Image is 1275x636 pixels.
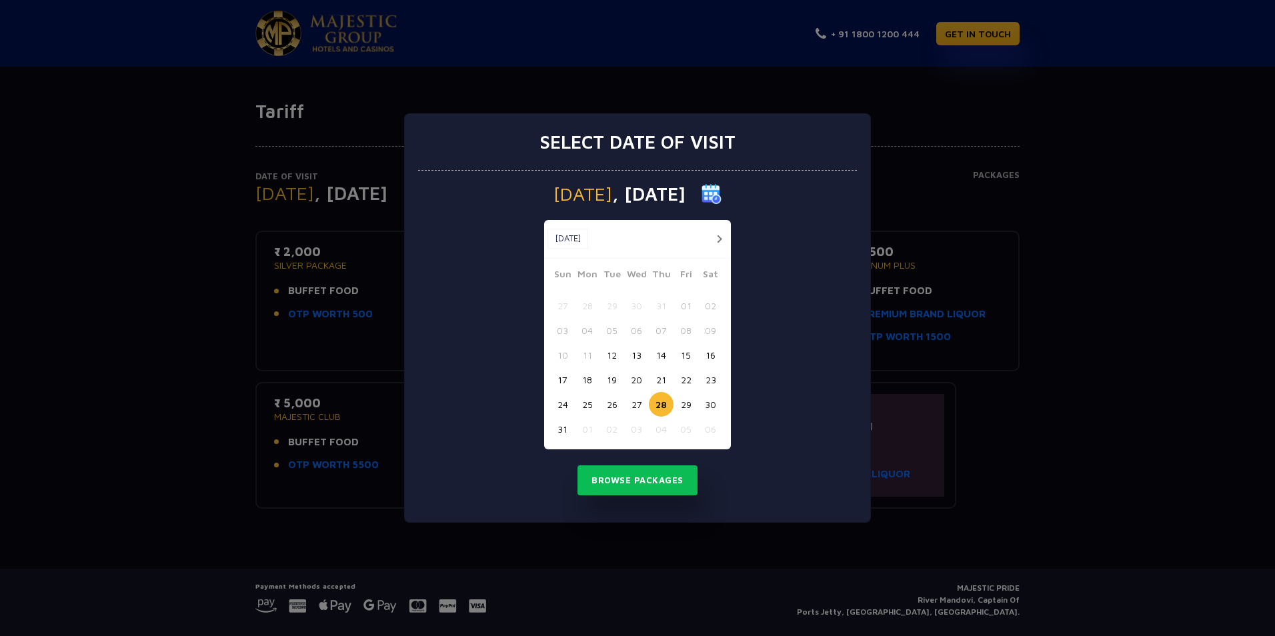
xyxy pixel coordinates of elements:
[674,343,698,367] button: 15
[649,417,674,441] button: 04
[599,293,624,318] button: 29
[649,293,674,318] button: 31
[547,229,588,249] button: [DATE]
[649,267,674,285] span: Thu
[649,392,674,417] button: 28
[698,343,723,367] button: 16
[674,267,698,285] span: Fri
[550,267,575,285] span: Sun
[649,318,674,343] button: 07
[674,367,698,392] button: 22
[624,267,649,285] span: Wed
[649,343,674,367] button: 14
[624,318,649,343] button: 06
[698,293,723,318] button: 02
[698,318,723,343] button: 09
[599,417,624,441] button: 02
[599,392,624,417] button: 26
[550,318,575,343] button: 03
[575,293,599,318] button: 28
[575,367,599,392] button: 18
[698,267,723,285] span: Sat
[698,417,723,441] button: 06
[550,417,575,441] button: 31
[674,318,698,343] button: 08
[612,185,686,203] span: , [DATE]
[698,392,723,417] button: 30
[649,367,674,392] button: 21
[624,343,649,367] button: 13
[674,293,698,318] button: 01
[550,343,575,367] button: 10
[624,367,649,392] button: 20
[550,367,575,392] button: 17
[539,131,736,153] h3: Select date of visit
[674,417,698,441] button: 05
[599,318,624,343] button: 05
[550,293,575,318] button: 27
[575,318,599,343] button: 04
[575,267,599,285] span: Mon
[698,367,723,392] button: 23
[553,185,612,203] span: [DATE]
[575,343,599,367] button: 11
[575,417,599,441] button: 01
[674,392,698,417] button: 29
[575,392,599,417] button: 25
[550,392,575,417] button: 24
[624,392,649,417] button: 27
[599,367,624,392] button: 19
[599,267,624,285] span: Tue
[599,343,624,367] button: 12
[577,465,698,496] button: Browse Packages
[624,417,649,441] button: 03
[702,184,722,204] img: calender icon
[624,293,649,318] button: 30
